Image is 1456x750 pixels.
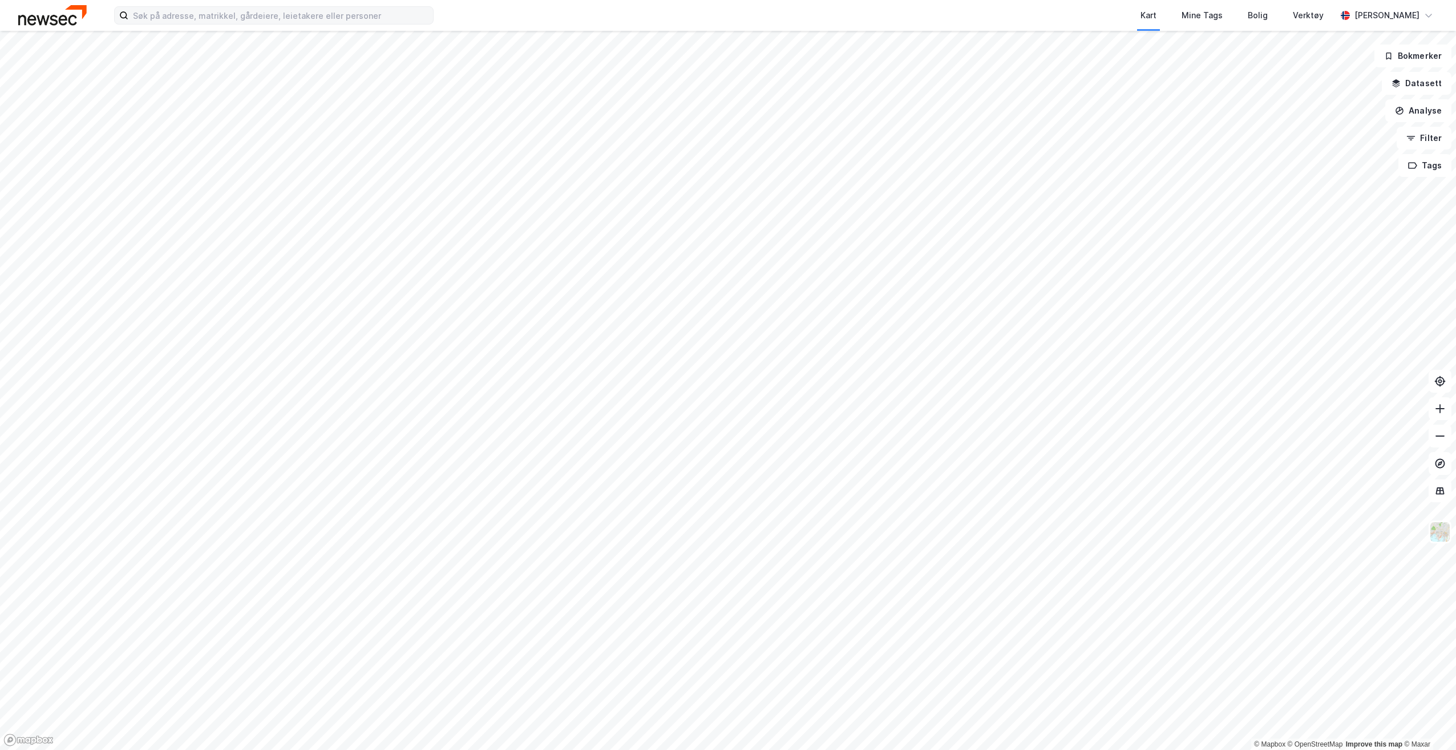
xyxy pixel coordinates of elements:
iframe: Chat Widget [1399,695,1456,750]
div: [PERSON_NAME] [1354,9,1419,22]
div: Kart [1140,9,1156,22]
div: Mine Tags [1182,9,1223,22]
img: newsec-logo.f6e21ccffca1b3a03d2d.png [18,5,87,25]
div: Verktøy [1293,9,1324,22]
input: Søk på adresse, matrikkel, gårdeiere, leietakere eller personer [128,7,433,24]
div: Kontrollprogram for chat [1399,695,1456,750]
div: Bolig [1248,9,1268,22]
